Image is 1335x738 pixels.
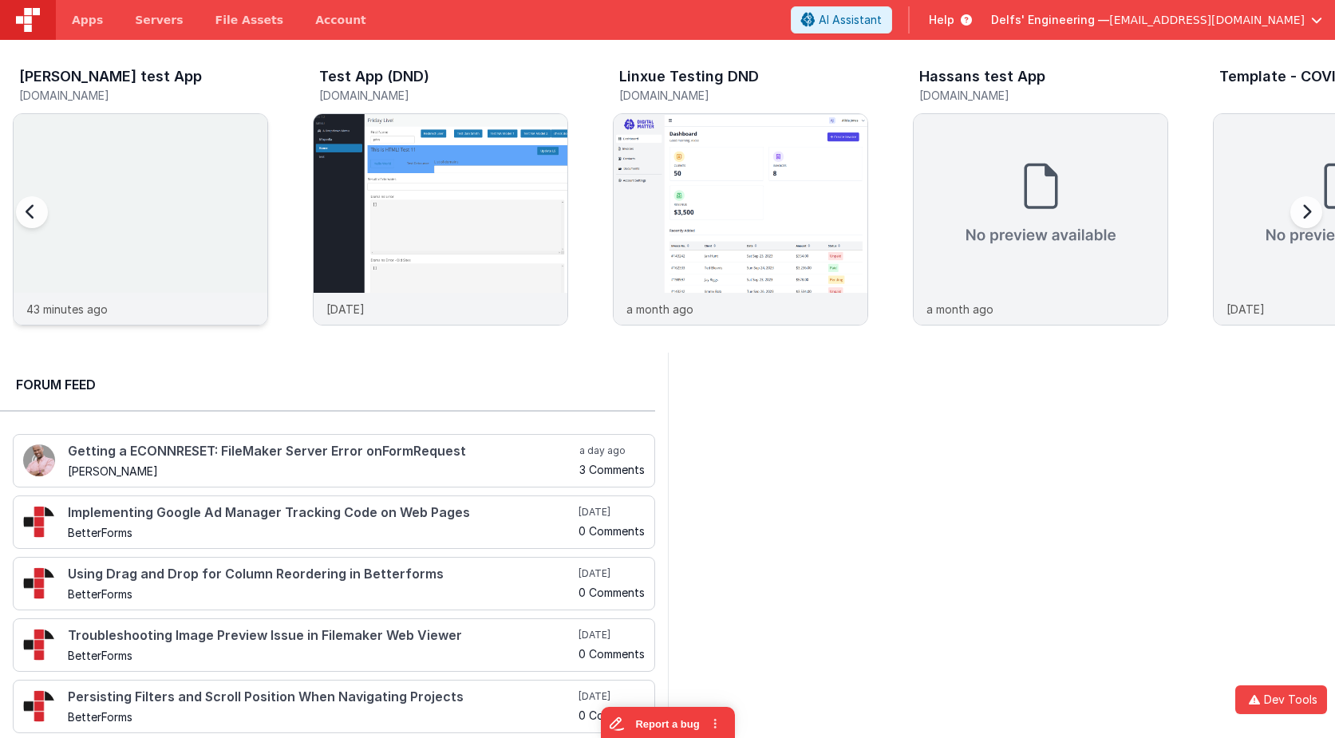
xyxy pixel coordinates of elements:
h5: 3 Comments [579,464,645,476]
span: [EMAIL_ADDRESS][DOMAIN_NAME] [1109,12,1305,28]
span: Delfs' Engineering — [991,12,1109,28]
span: Servers [135,12,183,28]
p: [DATE] [1226,301,1265,318]
h5: [DATE] [579,506,645,519]
a: Implementing Google Ad Manager Tracking Code on Web Pages BetterForms [DATE] 0 Comments [13,495,655,549]
h5: [DOMAIN_NAME] [619,89,868,101]
img: 295_2.png [23,567,55,599]
h5: [DATE] [579,690,645,703]
p: a month ago [626,301,693,318]
h5: BetterForms [68,527,575,539]
h2: Forum Feed [16,375,639,394]
h3: Hassans test App [919,69,1045,85]
a: Getting a ECONNRESET: FileMaker Server Error onFormRequest [PERSON_NAME] a day ago 3 Comments [13,434,655,487]
h3: [PERSON_NAME] test App [19,69,202,85]
h5: [DATE] [579,629,645,641]
button: AI Assistant [791,6,892,34]
h4: Troubleshooting Image Preview Issue in Filemaker Web Viewer [68,629,575,643]
h5: 0 Comments [579,525,645,537]
span: File Assets [215,12,284,28]
h5: [PERSON_NAME] [68,465,576,477]
h4: Implementing Google Ad Manager Tracking Code on Web Pages [68,506,575,520]
h5: BetterForms [68,711,575,723]
h4: Using Drag and Drop for Column Reordering in Betterforms [68,567,575,582]
h5: [DOMAIN_NAME] [319,89,568,101]
h5: BetterForms [68,588,575,600]
span: Apps [72,12,103,28]
img: 295_2.png [23,506,55,538]
p: a month ago [926,301,993,318]
h5: 0 Comments [579,709,645,721]
h5: [DATE] [579,567,645,580]
a: Troubleshooting Image Preview Issue in Filemaker Web Viewer BetterForms [DATE] 0 Comments [13,618,655,672]
button: Dev Tools [1235,685,1327,714]
span: AI Assistant [819,12,882,28]
a: Using Drag and Drop for Column Reordering in Betterforms BetterForms [DATE] 0 Comments [13,557,655,610]
p: [DATE] [326,301,365,318]
h4: Persisting Filters and Scroll Position When Navigating Projects [68,690,575,704]
h5: [DOMAIN_NAME] [919,89,1168,101]
h4: Getting a ECONNRESET: FileMaker Server Error onFormRequest [68,444,576,459]
h5: [DOMAIN_NAME] [19,89,268,101]
img: 295_2.png [23,629,55,661]
h5: a day ago [579,444,645,457]
img: 411_2.png [23,444,55,476]
h3: Linxue Testing DND [619,69,759,85]
a: Persisting Filters and Scroll Position When Navigating Projects BetterForms [DATE] 0 Comments [13,680,655,733]
img: 295_2.png [23,690,55,722]
h5: BetterForms [68,649,575,661]
h5: 0 Comments [579,648,645,660]
span: Help [929,12,954,28]
h3: Test App (DND) [319,69,429,85]
button: Delfs' Engineering — [EMAIL_ADDRESS][DOMAIN_NAME] [991,12,1322,28]
h5: 0 Comments [579,586,645,598]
